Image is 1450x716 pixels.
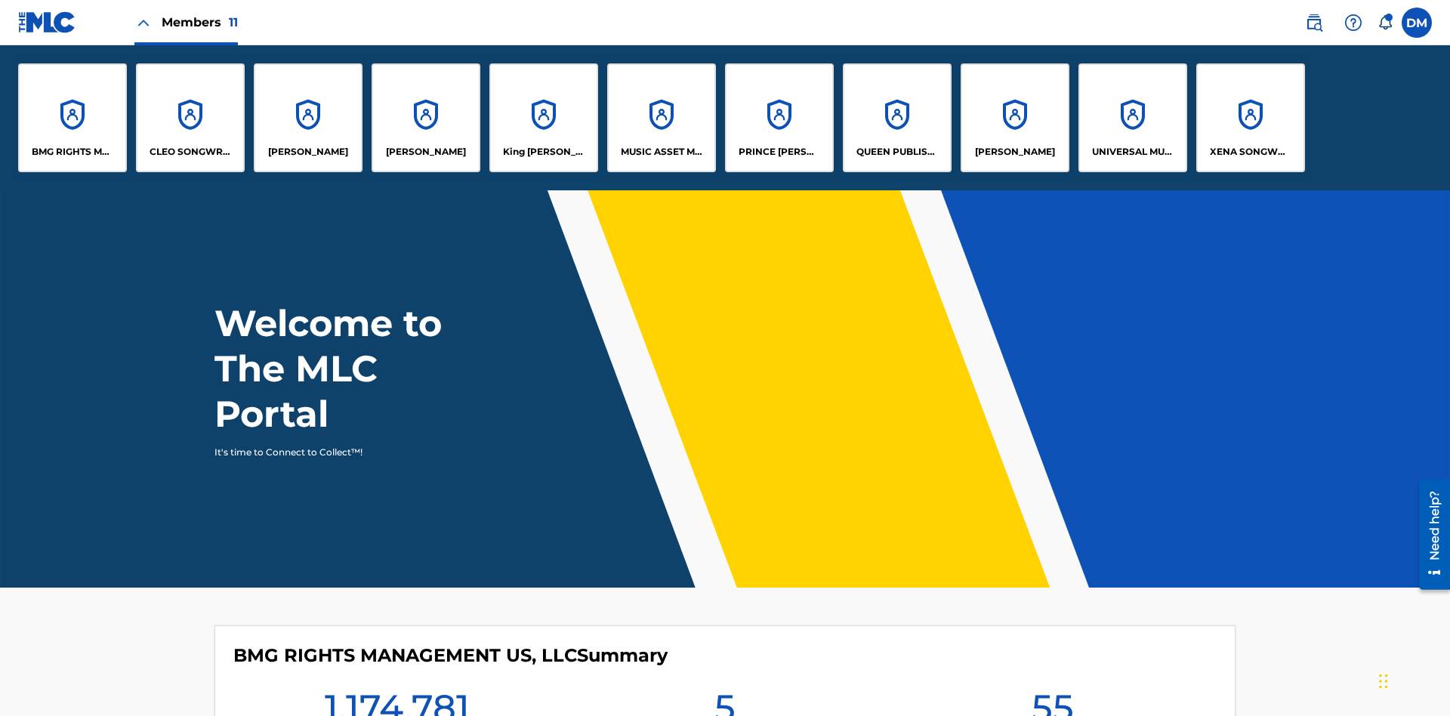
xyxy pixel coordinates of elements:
p: ELVIS COSTELLO [268,145,348,159]
a: AccountsPRINCE [PERSON_NAME] [725,63,834,172]
span: Members [162,14,238,31]
p: PRINCE MCTESTERSON [739,145,821,159]
a: Accounts[PERSON_NAME] [372,63,480,172]
a: AccountsUNIVERSAL MUSIC PUB GROUP [1078,63,1187,172]
p: It's time to Connect to Collect™! [214,446,477,459]
p: XENA SONGWRITER [1210,145,1292,159]
p: EYAMA MCSINGER [386,145,466,159]
a: Public Search [1299,8,1329,38]
div: User Menu [1402,8,1432,38]
img: help [1344,14,1362,32]
p: CLEO SONGWRITER [150,145,232,159]
p: RONALD MCTESTERSON [975,145,1055,159]
a: AccountsQUEEN PUBLISHA [843,63,952,172]
span: 11 [229,15,238,29]
a: AccountsKing [PERSON_NAME] [489,63,598,172]
div: Help [1338,8,1368,38]
img: MLC Logo [18,11,76,33]
a: Accounts[PERSON_NAME] [254,63,362,172]
div: Drag [1379,659,1388,704]
h1: Welcome to The MLC Portal [214,301,497,437]
h4: BMG RIGHTS MANAGEMENT US, LLC [233,644,668,667]
a: AccountsCLEO SONGWRITER [136,63,245,172]
a: Accounts[PERSON_NAME] [961,63,1069,172]
img: search [1305,14,1323,32]
div: Notifications [1377,15,1393,30]
p: MUSIC ASSET MANAGEMENT (MAM) [621,145,703,159]
p: UNIVERSAL MUSIC PUB GROUP [1092,145,1174,159]
a: AccountsMUSIC ASSET MANAGEMENT (MAM) [607,63,716,172]
a: AccountsXENA SONGWRITER [1196,63,1305,172]
p: BMG RIGHTS MANAGEMENT US, LLC [32,145,114,159]
a: AccountsBMG RIGHTS MANAGEMENT US, LLC [18,63,127,172]
iframe: Resource Center [1408,474,1450,597]
img: Close [134,14,153,32]
iframe: Chat Widget [1374,643,1450,716]
p: King McTesterson [503,145,585,159]
p: QUEEN PUBLISHA [856,145,939,159]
